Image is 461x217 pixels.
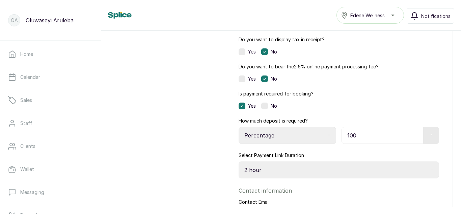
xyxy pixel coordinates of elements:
[5,183,96,202] a: Messaging
[20,74,40,81] p: Calendar
[5,160,96,179] a: Wallet
[248,75,256,82] span: Yes
[239,187,439,199] p: Contact information
[5,68,96,87] a: Calendar
[421,13,451,20] span: Notifications
[239,117,308,124] label: How much deposit is required?
[248,48,256,55] span: Yes
[239,152,304,159] label: Select Payment Link Duration
[342,127,424,144] input: Enter percentage
[424,127,439,144] div: -
[5,45,96,64] a: Home
[239,199,270,205] label: Contact Email
[271,75,277,82] span: No
[11,17,18,24] p: OA
[20,120,32,127] p: Staff
[26,16,74,24] p: Oluwaseyi Aruleba
[239,90,314,97] label: Is payment required for booking?
[20,166,34,173] p: Wallet
[5,137,96,156] a: Clients
[271,48,277,55] span: No
[239,63,379,70] label: Do you want to bear the 2.5 % online payment processing fee?
[271,103,277,109] span: No
[336,7,404,24] button: Edene Wellness
[407,8,454,24] button: Notifications
[20,97,32,104] p: Sales
[350,12,385,19] span: Edene Wellness
[239,36,325,43] label: Do you want to display tax in receipt?
[20,51,33,58] p: Home
[5,114,96,133] a: Staff
[20,189,44,196] p: Messaging
[20,143,35,150] p: Clients
[248,103,256,109] span: Yes
[5,91,96,110] a: Sales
